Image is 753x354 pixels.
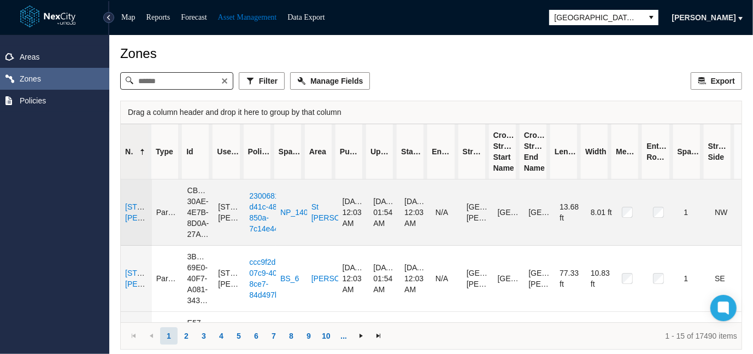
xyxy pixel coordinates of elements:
button: Go to the last page [370,327,387,345]
span: 3 [198,330,209,341]
span: 9 [303,330,314,341]
td: N/A [431,179,462,246]
td: Parking [152,246,183,312]
button: [PERSON_NAME] [665,9,743,26]
div: Page 1 of 1166 [121,322,742,349]
td: N/A [431,246,462,312]
span: Length [555,146,576,157]
td: [GEOGRAPHIC_DATA] [493,179,525,246]
span: 1 [163,330,174,341]
a: Asset Management [218,13,277,21]
a: [STREET_ADDRESS][PERSON_NAME] [125,202,201,222]
button: ... [335,327,352,345]
td: [DATE] 12:03 AM [338,246,369,312]
img: zones.svg [5,74,14,83]
td: 3BD67B0B-69E0-40F7-A081-34325641B8E5 [183,246,214,312]
span: Spaces [279,146,301,157]
span: Median [616,146,638,157]
span: Policies [20,95,46,106]
button: Page 2 [178,327,195,345]
button: Page 3 [195,327,213,345]
span: User Zone Id [217,146,239,157]
button: Page 7 [265,327,283,345]
button: Page 4 [213,327,230,345]
td: NW [710,179,742,246]
a: St [PERSON_NAME] [311,201,374,223]
span: 10 [321,330,332,341]
span: Name [125,146,134,157]
a: Data Export [287,13,325,21]
span: Start Date [401,146,423,157]
span: Cross Street End Name [524,130,546,173]
span: Street Name [463,146,485,157]
button: Page 5 [230,327,248,345]
span: Cross Street Start Name [493,130,515,173]
a: [PERSON_NAME] [311,273,374,284]
a: 2300681a-d41c-4822-850a-7c14e4437dec [249,190,299,234]
td: [STREET_ADDRESS][PERSON_NAME] [214,246,245,312]
button: Filter [239,72,285,90]
td: 1 [679,246,710,312]
div: Table [121,124,742,322]
td: [DATE] 12:03 AM [400,179,431,246]
span: 5 [233,330,244,341]
td: 13.68 ft [555,179,586,246]
span: Filter [259,76,278,86]
td: 10.83 ft [586,246,617,312]
span: 2 [181,330,192,341]
span: [GEOGRAPHIC_DATA][PERSON_NAME] [555,12,639,23]
span: Width [585,146,607,157]
span: Id [186,146,193,157]
span: 7 [268,330,279,341]
div: Drag a column header and drop it here to group by that column [128,101,734,124]
span: Street Side [708,141,730,163]
td: [GEOGRAPHIC_DATA][PERSON_NAME] [524,246,555,312]
button: Export [691,72,742,90]
img: areas.svg [5,53,14,61]
span: Published [340,146,362,157]
button: Page 1 [160,327,178,345]
span: ... [338,330,349,341]
span: End Date [432,146,454,157]
span: 8 [286,330,297,341]
span: Export [711,76,735,86]
span: Space Count [678,146,699,157]
a: [STREET_ADDRESS][PERSON_NAME] [125,269,201,288]
a: ccc9f2d0-07c9-402e-8ce7-84d497bb30b8 [249,257,300,300]
span: Areas [20,51,40,62]
div: Zones [120,46,742,61]
div: Group panel [121,101,742,124]
td: [DATE] 12:03 AM [338,179,369,246]
span: 4 [216,330,227,341]
a: Map [121,13,136,21]
td: Parking [152,179,183,246]
span: Updated [370,146,392,157]
span: Zones [20,73,41,84]
button: select [644,10,658,25]
a: Reports [146,13,170,21]
span: Area [309,146,326,157]
td: [GEOGRAPHIC_DATA][PERSON_NAME] [462,246,493,312]
button: Page 6 [248,327,265,345]
span: Type [156,146,173,157]
button: Page 8 [283,327,300,345]
td: [GEOGRAPHIC_DATA] [524,179,555,246]
button: Manage Fields [290,72,370,90]
td: [GEOGRAPHIC_DATA] [493,246,525,312]
span: 6 [251,330,262,341]
td: [DATE] 01:54 AM [369,179,400,246]
button: Page 10 [317,327,335,345]
td: 1 [679,179,710,246]
a: Forecast [181,13,207,21]
td: CB220FB5-30AE-4E7B-8D0A-27A9142BFB67 [183,179,214,246]
td: [DATE] 12:03 AM [400,246,431,312]
td: 77.33 ft [555,246,586,312]
a: NP_140 [280,207,308,218]
img: policies.svg [5,96,12,105]
td: [GEOGRAPHIC_DATA][PERSON_NAME] [462,179,493,246]
span: Manage Fields [310,76,363,86]
button: Page 9 [300,327,317,345]
span: Policies [248,146,270,157]
td: [STREET_ADDRESS][PERSON_NAME] [214,179,245,246]
td: 8.01 ft [586,179,617,246]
